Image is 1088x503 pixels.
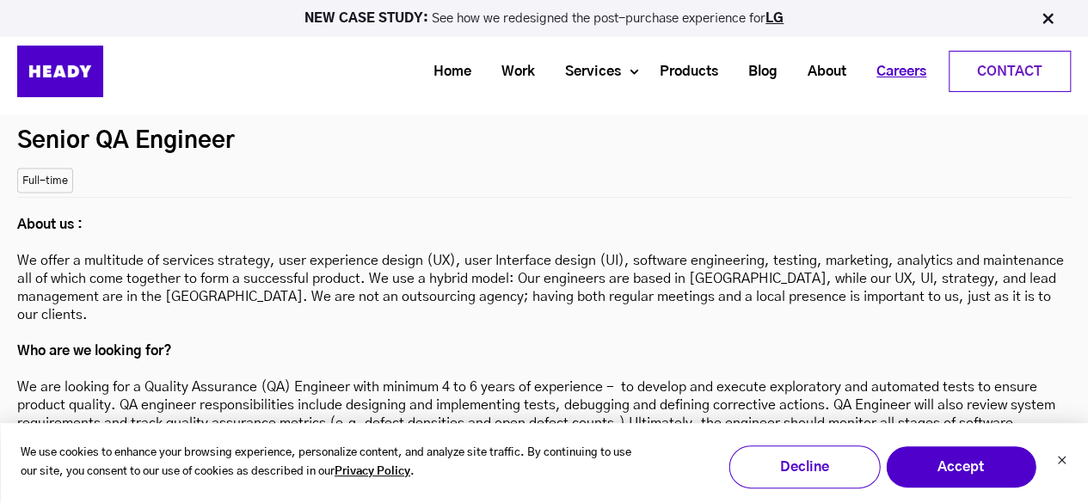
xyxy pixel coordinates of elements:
strong: NEW CASE STUDY: [304,12,432,25]
p: See how we redesigned the post-purchase experience for [8,12,1080,25]
img: Close Bar [1039,10,1056,28]
a: Home [412,56,480,88]
a: Privacy Policy [335,463,410,482]
p: We use cookies to enhance your browsing experience, personalize content, and analyze site traffic... [21,444,632,483]
a: Careers [855,56,935,88]
a: About [786,56,855,88]
a: Services [544,56,630,88]
strong: About us : [17,217,83,230]
button: Dismiss cookie banner [1056,453,1066,471]
h2: Senior QA Engineer [17,121,1071,159]
img: Heady_Logo_Web-01 (1) [17,46,103,97]
div: Navigation Menu [146,51,1071,92]
a: Work [480,56,544,88]
button: Accept [885,445,1036,488]
a: Contact [950,52,1070,91]
a: LG [765,12,784,25]
a: Blog [727,56,786,88]
a: Products [638,56,727,88]
strong: Who are we looking for? [17,343,172,357]
button: Decline [728,445,880,488]
small: Full-time [17,168,73,193]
